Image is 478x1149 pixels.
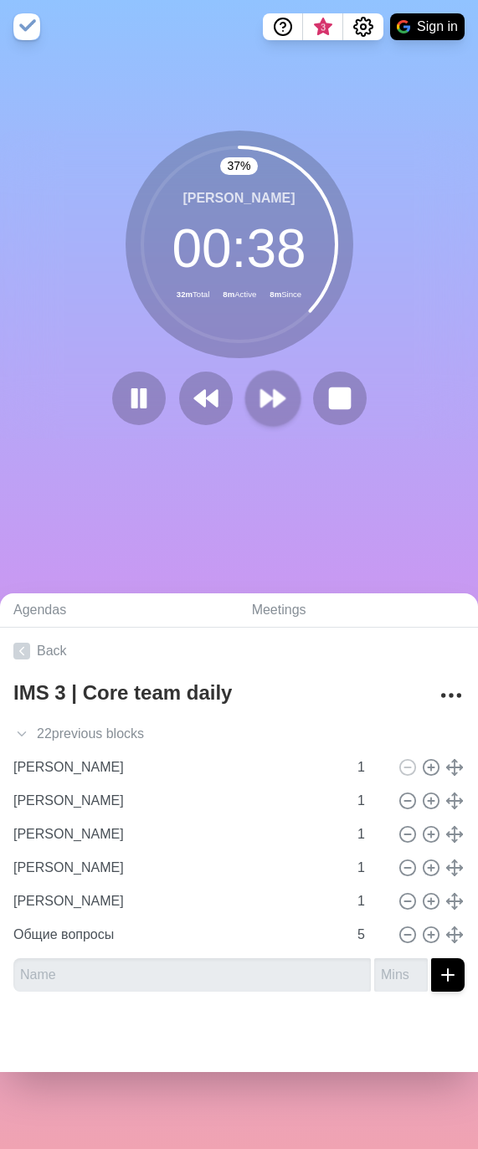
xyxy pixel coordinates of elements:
a: Meetings [239,593,478,628]
input: Mins [351,885,391,918]
input: Mins [351,784,391,818]
input: Mins [351,918,391,952]
img: timeblocks logo [13,13,40,40]
button: More [434,679,468,712]
span: 3 [316,21,330,34]
button: Help [263,13,303,40]
button: What’s new [303,13,343,40]
input: Name [7,784,347,818]
input: Name [7,818,347,851]
button: Settings [343,13,383,40]
input: Name [13,958,371,992]
span: s [137,724,144,744]
input: Mins [351,818,391,851]
input: Mins [351,751,391,784]
input: Name [7,851,347,885]
input: Name [7,918,347,952]
input: Mins [351,851,391,885]
input: Name [7,751,347,784]
button: Sign in [390,13,465,40]
input: Mins [374,958,428,992]
img: google logo [397,20,410,33]
input: Name [7,885,347,918]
